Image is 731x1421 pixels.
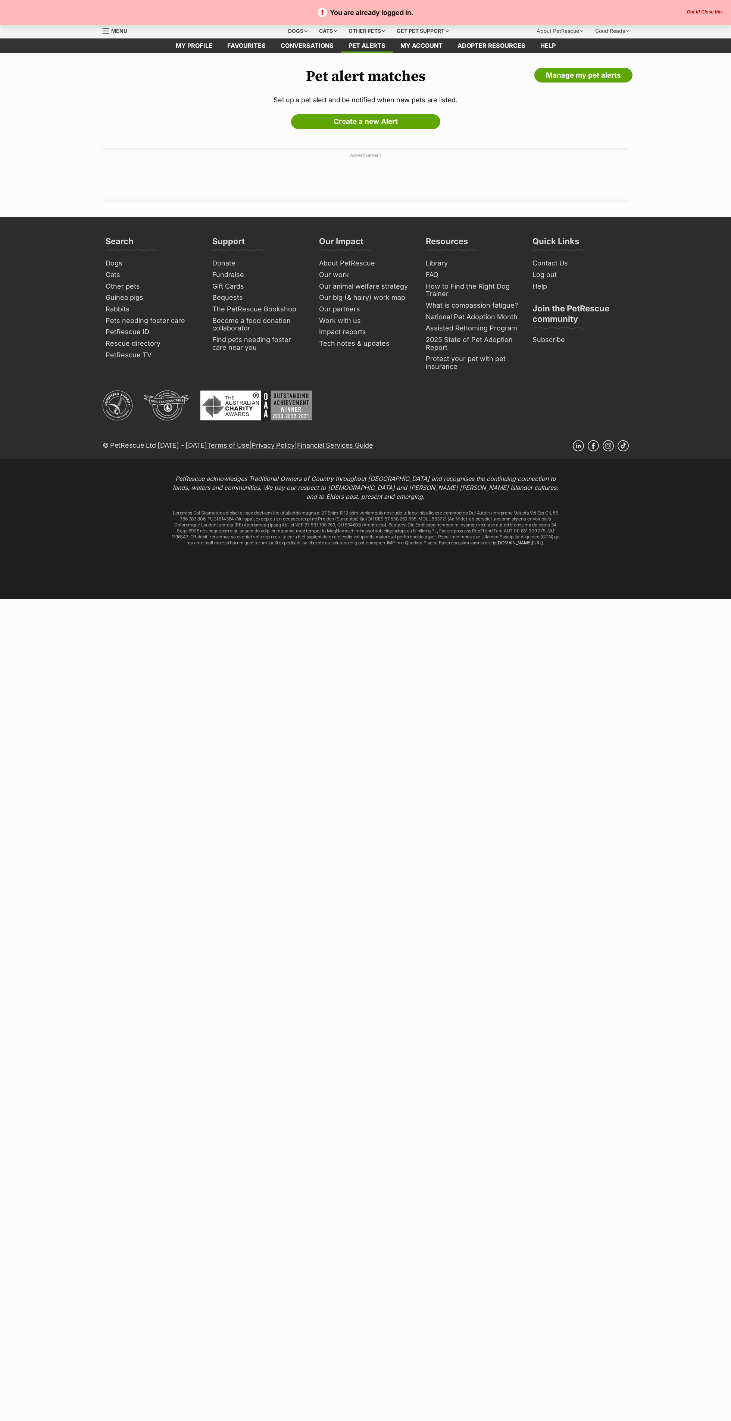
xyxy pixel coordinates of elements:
a: Assisted Rehoming Program [423,323,522,334]
h3: Quick Links [532,236,579,251]
a: Help [533,38,563,53]
a: Gift Cards [209,281,309,292]
a: Tech notes & updates [316,338,415,349]
a: Dogs [103,258,202,269]
div: Cats [314,24,342,38]
a: The PetRescue Bookshop [209,304,309,315]
a: National Pet Adoption Month [423,311,522,323]
a: Privacy Policy [252,441,294,449]
a: Pet alerts [341,38,393,53]
img: Australian Charity Awards - Outstanding Achievement Winner 2023 - 2022 - 2021 [200,391,312,420]
div: Good Reads [590,24,634,38]
a: Pets needing foster care [103,315,202,327]
a: Our work [316,269,415,281]
a: TikTok [618,440,629,451]
a: What is compassion fatigue? [423,300,522,311]
p: Set up a pet alert and be notified when new pets are listed. [103,95,629,105]
div: About PetRescue [531,24,588,38]
a: [DOMAIN_NAME][URL] [496,540,543,545]
a: Work with us [316,315,415,327]
a: Contact Us [529,258,629,269]
a: Rescue directory [103,338,202,349]
a: Our animal welfare strategy [316,281,415,292]
a: Bequests [209,292,309,304]
div: Other pets [343,24,390,38]
a: Impact reports [316,326,415,338]
a: Find pets needing foster care near you [209,334,309,353]
a: Subscribe [529,334,629,346]
a: conversations [273,38,341,53]
a: PetRescue ID [103,326,202,338]
a: 2025 State of Pet Adoption Report [423,334,522,353]
a: Adopter resources [450,38,533,53]
div: Advertisement [103,148,629,202]
a: Manage my pet alerts [534,68,632,83]
a: Protect your pet with pet insurance [423,353,522,372]
div: Get pet support [391,24,454,38]
a: My account [393,38,450,53]
a: Rabbits [103,304,202,315]
a: Library [423,258,522,269]
h3: Our Impact [319,236,363,251]
h3: Search [106,236,134,251]
h3: Resources [426,236,468,251]
a: PetRescue TV [103,349,202,361]
h3: Join the PetRescue community [532,303,626,329]
a: How to Find the Right Dog Trainer [423,281,522,300]
img: ACNC [103,391,132,420]
a: Fundraise [209,269,309,281]
p: PetRescue acknowledges Traditional Owners of Country throughout [GEOGRAPHIC_DATA] and recognises ... [170,474,562,501]
a: Become a food donation collaborator [209,315,309,334]
a: Help [529,281,629,292]
span: Menu [111,28,127,34]
a: Instagram [603,440,614,451]
a: Other pets [103,281,202,292]
a: Terms of Use [207,441,250,449]
h1: Pet alert matches [103,68,629,85]
a: Financial Services Guide [297,441,373,449]
img: DGR [144,391,189,420]
a: Menu [103,24,132,37]
a: Log out [529,269,629,281]
a: Guinea pigs [103,292,202,304]
a: Facebook [588,440,599,451]
a: Our big (& hairy) work map [316,292,415,304]
a: Create a new Alert [291,114,440,129]
p: Loremips Dol Sitametco adipisci elitsed doei tem inc utlab etdo magna al 27 Enim 1012 adm veniamq... [170,510,562,546]
a: Donate [209,258,309,269]
a: FAQ [423,269,522,281]
div: Dogs [283,24,313,38]
h3: Support [212,236,245,251]
a: About PetRescue [316,258,415,269]
p: © PetRescue Ltd [DATE] - [DATE] | | [103,440,373,450]
a: My profile [168,38,220,53]
a: Linkedin [573,440,584,451]
a: Cats [103,269,202,281]
a: Favourites [220,38,273,53]
a: Our partners [316,304,415,315]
